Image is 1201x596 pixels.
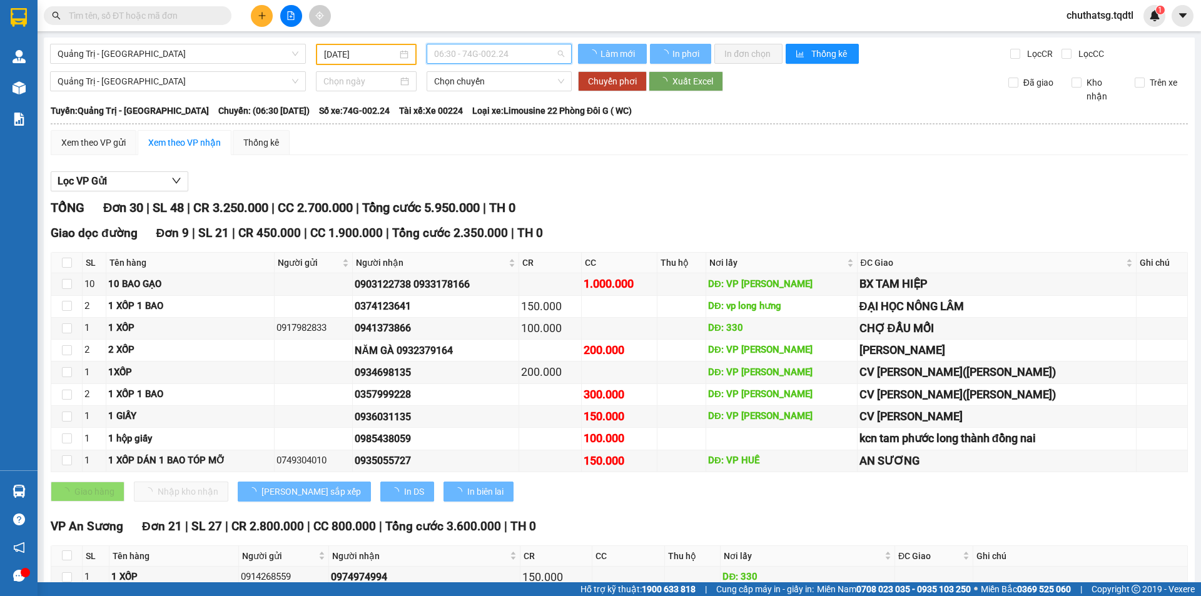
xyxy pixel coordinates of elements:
span: Lọc CR [1022,47,1055,61]
span: CC 800.000 [313,519,376,533]
button: Giao hàng [51,482,124,502]
button: plus [251,5,273,27]
div: 0974974994 [331,569,518,585]
div: 2 XỐP [108,343,273,358]
span: | [307,519,310,533]
span: loading [659,77,672,86]
span: message [13,570,25,582]
th: CR [520,546,592,567]
span: CC 1.900.000 [310,226,383,240]
span: Quảng Trị - Sài Gòn [58,72,298,91]
span: ⚪️ [974,587,978,592]
div: 1 [84,570,107,585]
span: SL 21 [198,226,229,240]
span: ĐC Giao [861,256,1123,270]
button: [PERSON_NAME] sắp xếp [238,482,371,502]
span: Chuyến: (06:30 [DATE]) [218,104,310,118]
div: 0917982833 [276,321,350,336]
span: Giao dọc đường [51,226,138,240]
div: 0985438059 [355,431,517,447]
span: notification [13,542,25,553]
span: copyright [1132,585,1140,593]
div: Thống kê [243,136,279,149]
span: question-circle [13,513,25,525]
div: 10 BAO GẠO [108,277,273,292]
div: NĂM GÀ 0932379164 [355,343,517,358]
span: | [187,200,190,215]
div: AN SƯƠNG [859,452,1134,470]
th: Thu hộ [665,546,721,567]
span: In phơi [672,47,701,61]
div: DĐ: VP [PERSON_NAME] [708,277,855,292]
th: Ghi chú [1137,253,1188,273]
span: TH 0 [489,200,515,215]
span: Tổng cước 5.950.000 [362,200,480,215]
span: CR 450.000 [238,226,301,240]
span: Cung cấp máy in - giấy in: [716,582,814,596]
span: Loại xe: Limousine 22 Phòng Đôi G ( WC) [472,104,632,118]
span: Đã giao [1018,76,1058,89]
div: 0357999228 [355,386,517,402]
span: | [146,200,149,215]
span: loading [248,487,261,496]
th: SL [83,546,109,567]
span: | [225,519,228,533]
div: DĐ: 330 [708,321,855,336]
th: Ghi chú [973,546,1188,567]
span: | [185,519,188,533]
sup: 1 [1156,6,1165,14]
span: Quảng Trị - Sài Gòn [58,44,298,63]
div: 0936031135 [355,409,517,425]
th: Thu hộ [657,253,706,273]
input: Chọn ngày [323,74,398,88]
th: Tên hàng [106,253,275,273]
div: 150.000 [584,408,655,425]
strong: 0369 525 060 [1017,584,1071,594]
div: 1 XỐP 1 BAO [108,387,273,402]
div: CV [PERSON_NAME]([PERSON_NAME]) [859,363,1134,381]
span: [PERSON_NAME] sắp xếp [261,485,361,498]
button: Chuyển phơi [578,71,647,91]
span: caret-down [1177,10,1188,21]
span: | [379,519,382,533]
span: Kho nhận [1082,76,1125,103]
input: Tìm tên, số ĐT hoặc mã đơn [69,9,216,23]
th: SL [83,253,106,273]
span: Nơi lấy [709,256,844,270]
div: DĐ: VP [PERSON_NAME] [708,365,855,380]
span: search [52,11,61,20]
button: In biên lai [443,482,514,502]
span: VP An Sương [51,519,123,533]
img: warehouse-icon [13,485,26,498]
span: | [356,200,359,215]
th: CR [519,253,582,273]
th: CC [582,253,657,273]
span: file-add [286,11,295,20]
span: Trên xe [1145,76,1182,89]
div: DĐ: VP [PERSON_NAME] [708,387,855,402]
th: Tên hàng [109,546,239,567]
span: loading [660,49,671,58]
div: 150.000 [522,568,590,586]
button: Nhập kho nhận [134,482,228,502]
div: 1 [84,409,104,424]
span: Tổng cước 3.600.000 [385,519,501,533]
span: 1 [1158,6,1162,14]
div: 1 XỐP [111,570,236,585]
div: DĐ: 330 [722,570,893,585]
button: aim [309,5,331,27]
span: In biên lai [467,485,504,498]
img: warehouse-icon [13,50,26,63]
span: Đơn 9 [156,226,190,240]
div: 1 XỐP DÁN 1 BAO TÓP MỠ [108,453,273,468]
span: | [1080,582,1082,596]
span: Lọc VP Gửi [58,173,107,189]
span: | [386,226,389,240]
div: Xem theo VP gửi [61,136,126,149]
strong: 1900 633 818 [642,584,696,594]
div: DĐ: VP [PERSON_NAME] [708,343,855,358]
div: 0914268559 [241,570,327,585]
div: kcn tam phước long thành đồng nai [859,430,1134,447]
div: [PERSON_NAME] [859,341,1134,359]
div: ĐẠI HỌC NÔNG LÂM [859,298,1134,315]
